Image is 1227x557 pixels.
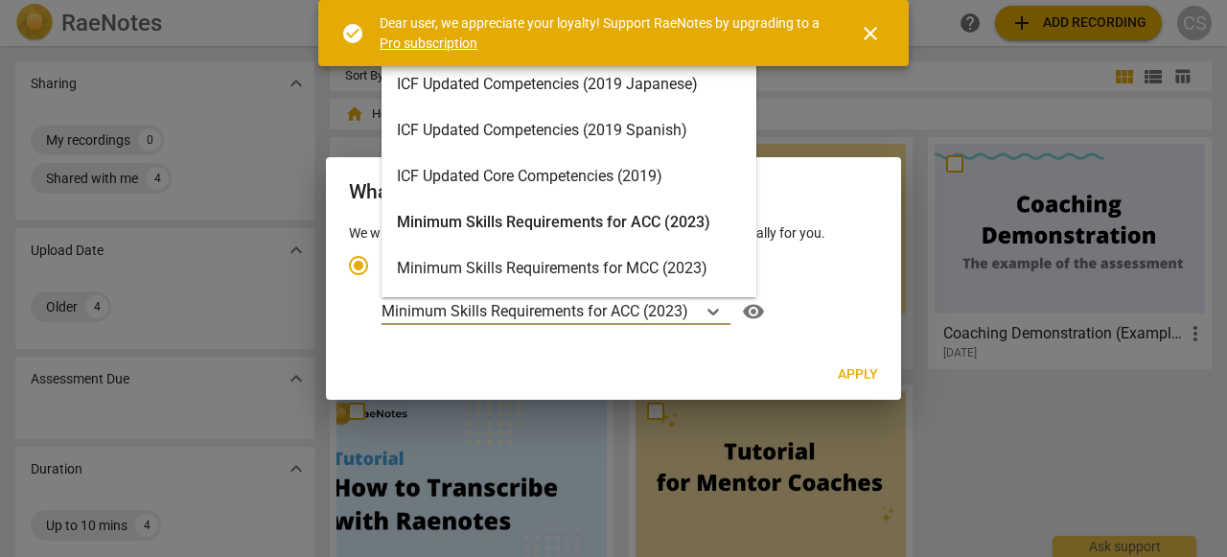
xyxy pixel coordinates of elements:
[382,61,756,107] div: ICF Updated Competencies (2019 Japanese)
[822,358,893,392] button: Apply
[847,11,893,57] button: Close
[838,365,878,384] span: Apply
[382,291,756,337] div: NBHWC Competencies
[738,296,769,327] button: Help
[730,296,769,327] a: Help
[382,153,756,199] div: ICF Updated Core Competencies (2019)
[382,245,756,291] div: Minimum Skills Requirements for MCC (2023)
[349,223,878,244] p: We will use this to recommend app design and note categories especially for you.
[382,107,756,153] div: ICF Updated Competencies (2019 Spanish)
[349,243,878,327] div: Account type
[349,180,878,204] h2: What will you be using RaeNotes for?
[341,22,364,45] span: check_circle
[380,13,824,53] div: Dear user, we appreciate your loyalty! Support RaeNotes by upgrading to a
[382,300,688,322] p: Minimum Skills Requirements for ACC (2023)
[382,199,756,245] div: Minimum Skills Requirements for ACC (2023)
[380,35,477,51] a: Pro subscription
[859,22,882,45] span: close
[738,300,769,323] span: visibility
[690,302,694,320] input: Ideal for transcribing and assessing coaching sessionsMinimum Skills Requirements for ACC (2023)Help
